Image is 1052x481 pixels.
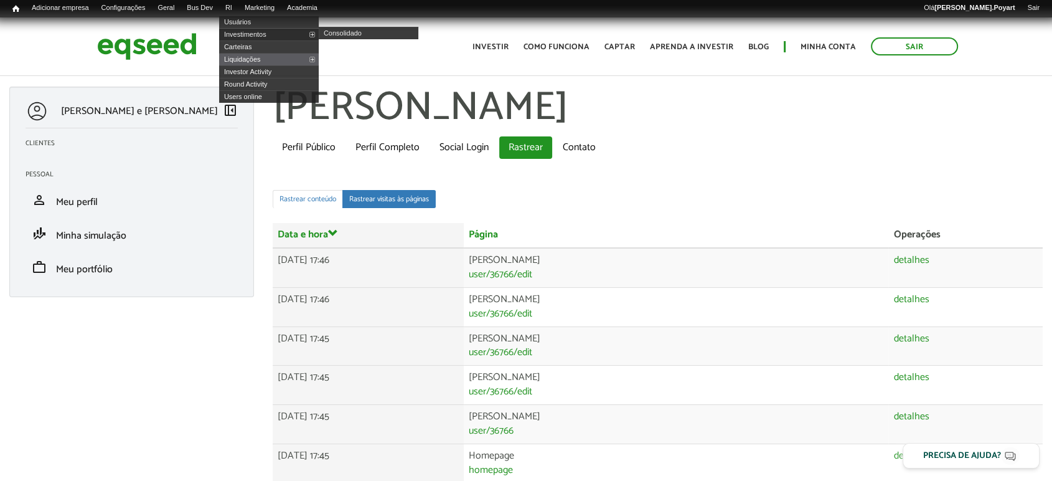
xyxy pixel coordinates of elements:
a: Sair [871,37,958,55]
a: Blog [748,43,769,51]
span: finance_mode [32,226,47,241]
td: [PERSON_NAME] [464,366,889,405]
a: Investir [472,43,509,51]
a: Rastrear [499,136,552,159]
span: Minha simulação [56,227,126,244]
a: Rastrear conteúdo [273,190,343,208]
a: user/36766/edit [469,387,532,397]
a: finance_modeMinha simulação [26,226,238,241]
a: Marketing [238,3,281,13]
span: work [32,260,47,275]
span: Início [12,4,19,13]
td: [PERSON_NAME] [464,248,889,287]
img: EqSeed [97,30,197,63]
a: user/36766/edit [469,348,532,358]
a: detalhes [893,412,929,422]
a: user/36766 [469,426,514,436]
span: Meu perfil [56,194,98,211]
a: Olá[PERSON_NAME].Poyart [918,3,1021,13]
span: Meu portfólio [56,261,113,278]
a: Academia [281,3,324,13]
td: [PERSON_NAME] [464,404,889,444]
a: Contato [553,136,605,159]
a: detalhes [893,334,929,344]
a: detalhes [893,295,929,305]
strong: [PERSON_NAME].Poyart [934,4,1015,11]
td: [PERSON_NAME] [464,287,889,326]
a: Configurações [95,3,152,13]
h2: Clientes [26,140,247,147]
td: [DATE] 17:45 [273,366,464,405]
a: RI [219,3,238,13]
a: Página [469,230,498,240]
a: Bus Dev [181,3,219,13]
h1: [PERSON_NAME] [273,87,1043,130]
a: user/36766/edit [469,270,532,280]
a: workMeu portfólio [26,260,238,275]
a: Como funciona [524,43,589,51]
li: Meu portfólio [16,250,247,284]
a: Aprenda a investir [650,43,733,51]
a: Sair [1021,3,1046,13]
a: Perfil Completo [346,136,429,159]
a: Usuários [219,16,319,28]
li: Meu perfil [16,183,247,217]
a: personMeu perfil [26,193,238,207]
a: detalhes [893,255,929,265]
a: Adicionar empresa [26,3,95,13]
a: Rastrear visitas às páginas [342,190,436,208]
td: [PERSON_NAME] [464,326,889,366]
a: Início [6,3,26,15]
h2: Pessoal [26,171,247,178]
a: Captar [604,43,635,51]
td: [DATE] 17:46 [273,248,464,287]
a: Colapsar menu [223,103,238,120]
td: [DATE] 17:45 [273,326,464,366]
th: Operações [888,223,1043,248]
a: Minha conta [801,43,856,51]
span: left_panel_close [223,103,238,118]
a: detalhes [893,451,929,461]
p: [PERSON_NAME] e [PERSON_NAME] [61,105,218,117]
span: person [32,193,47,207]
a: detalhes [893,373,929,383]
td: [DATE] 17:46 [273,287,464,326]
a: Social Login [430,136,498,159]
a: homepage [469,465,513,475]
a: user/36766/edit [469,309,532,319]
li: Minha simulação [16,217,247,250]
a: Data e hora [278,228,338,240]
a: Geral [151,3,181,13]
td: [DATE] 17:45 [273,404,464,444]
a: Perfil Público [273,136,345,159]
